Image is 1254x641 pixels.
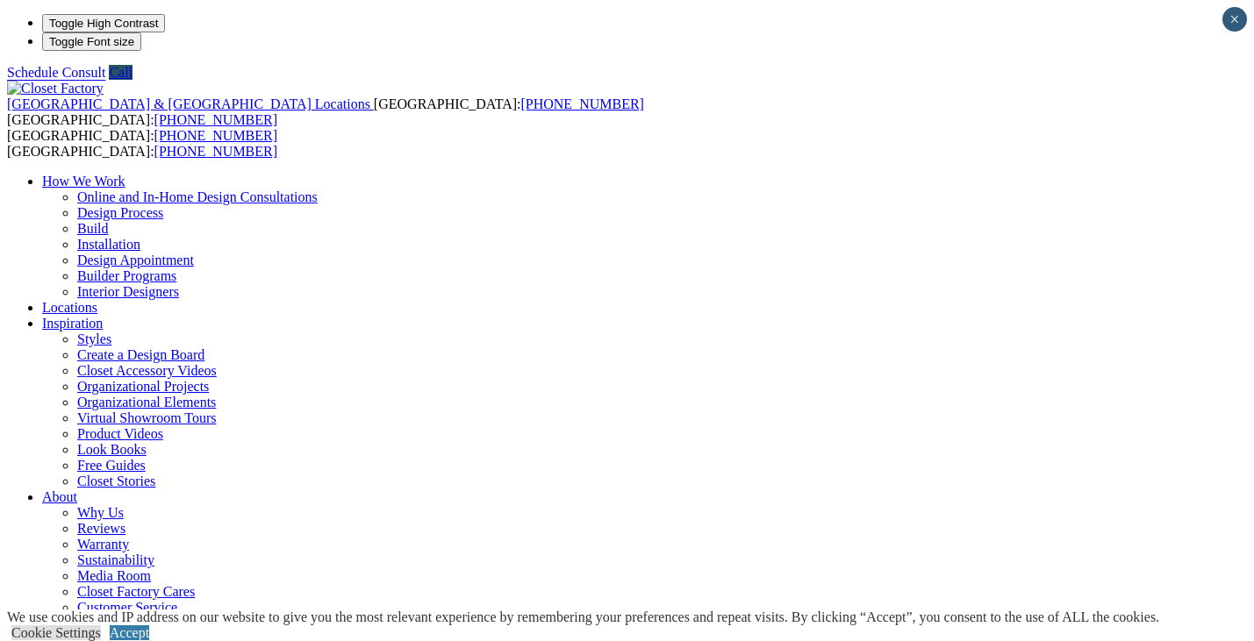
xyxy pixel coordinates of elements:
[42,14,165,32] button: Toggle High Contrast
[77,552,154,567] a: Sustainability
[77,521,125,536] a: Reviews
[42,489,77,504] a: About
[7,96,370,111] span: [GEOGRAPHIC_DATA] & [GEOGRAPHIC_DATA] Locations
[49,17,158,30] span: Toggle High Contrast
[110,625,149,640] a: Accept
[77,221,109,236] a: Build
[77,442,147,457] a: Look Books
[77,237,140,252] a: Installation
[77,253,194,267] a: Design Appointment
[7,96,644,127] span: [GEOGRAPHIC_DATA]: [GEOGRAPHIC_DATA]:
[77,537,129,552] a: Warranty
[1222,7,1247,32] button: Close
[77,284,179,299] a: Interior Designers
[49,35,134,48] span: Toggle Font size
[77,410,217,425] a: Virtual Showroom Tours
[77,395,216,410] a: Organizational Elements
[77,347,204,362] a: Create a Design Board
[77,505,124,520] a: Why Us
[77,331,111,346] a: Styles
[109,65,133,80] a: Call
[42,300,97,315] a: Locations
[7,96,374,111] a: [GEOGRAPHIC_DATA] & [GEOGRAPHIC_DATA] Locations
[154,112,277,127] a: [PHONE_NUMBER]
[77,379,209,394] a: Organizational Projects
[11,625,101,640] a: Cookie Settings
[7,128,277,159] span: [GEOGRAPHIC_DATA]: [GEOGRAPHIC_DATA]:
[77,363,217,378] a: Closet Accessory Videos
[520,96,643,111] a: [PHONE_NUMBER]
[42,174,125,189] a: How We Work
[7,609,1159,625] div: We use cookies and IP address on our website to give you the most relevant experience by remember...
[77,584,195,599] a: Closet Factory Cares
[77,189,318,204] a: Online and In-Home Design Consultations
[77,205,163,220] a: Design Process
[77,426,163,441] a: Product Videos
[42,32,141,51] button: Toggle Font size
[77,474,155,488] a: Closet Stories
[77,458,146,473] a: Free Guides
[42,316,103,331] a: Inspiration
[77,568,151,583] a: Media Room
[154,144,277,159] a: [PHONE_NUMBER]
[77,268,176,283] a: Builder Programs
[154,128,277,143] a: [PHONE_NUMBER]
[77,600,177,615] a: Customer Service
[7,81,104,96] img: Closet Factory
[7,65,105,80] a: Schedule Consult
